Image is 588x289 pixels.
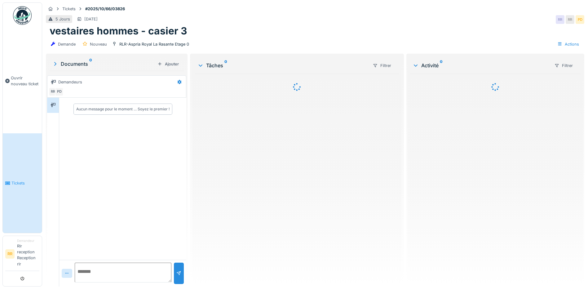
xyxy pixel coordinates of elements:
div: PD [55,87,64,96]
div: 5 Jours [55,16,70,22]
div: Tickets [62,6,76,12]
div: Nouveau [90,41,107,47]
sup: 0 [440,62,443,69]
a: Tickets [3,133,42,233]
div: RR [566,15,574,24]
span: Ouvrir nouveau ticket [11,75,39,87]
div: Aucun message pour le moment … Soyez le premier ! [76,106,170,112]
div: Documents [52,60,155,68]
div: RR [49,87,57,96]
div: Activité [413,62,549,69]
div: Demandeurs [58,79,82,85]
li: RR [5,249,15,259]
img: Badge_color-CXgf-gQk.svg [13,6,32,25]
div: Demande [58,41,76,47]
div: RR [556,15,564,24]
div: RLR-Aspria Royal La Rasante Etage 0 [119,41,189,47]
strong: #2025/10/66/03826 [83,6,127,12]
a: RR DemandeurRlr reception Reception rlr [5,238,39,271]
sup: 0 [224,62,227,69]
div: PD [576,15,584,24]
span: Tickets [11,180,39,186]
a: Ouvrir nouveau ticket [3,28,42,133]
div: Tâches [197,62,368,69]
div: Ajouter [155,60,181,68]
sup: 0 [89,60,92,68]
li: Rlr reception Reception rlr [17,238,39,269]
div: Filtrer [552,61,576,70]
div: Demandeur [17,238,39,243]
h1: vestaires hommes - casier 3 [50,25,187,37]
div: Actions [555,40,582,49]
div: Filtrer [370,61,394,70]
div: [DATE] [84,16,98,22]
